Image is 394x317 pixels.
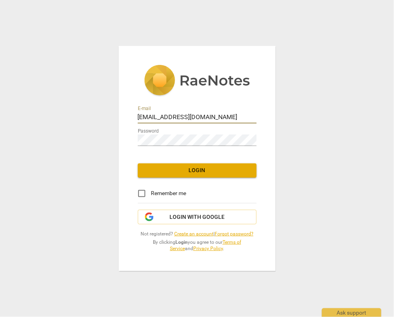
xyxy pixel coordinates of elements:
button: Login with Google [138,210,257,225]
label: Password [138,129,159,133]
img: 5ac2273c67554f335776073100b6d88f.svg [144,65,250,97]
a: Privacy Policy [193,246,223,251]
a: Forgot password? [215,231,253,237]
b: Login [175,239,188,245]
span: Remember me [151,189,187,197]
span: Not registered? | [138,231,257,237]
span: Login [144,167,250,175]
div: Ask support [322,308,381,317]
span: Login with Google [169,213,225,221]
a: Create an account [174,231,213,237]
span: By clicking you agree to our and . [138,239,257,252]
label: E-mail [138,106,151,111]
button: Login [138,163,257,178]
